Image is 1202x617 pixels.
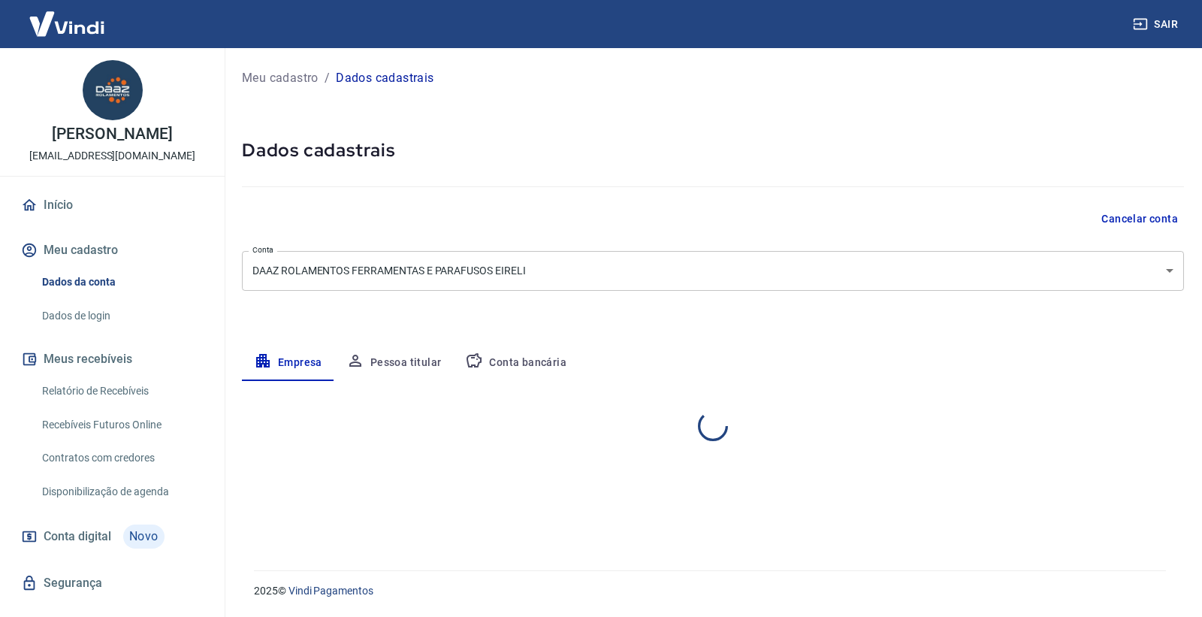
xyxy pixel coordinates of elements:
button: Meu cadastro [18,234,207,267]
a: Relatório de Recebíveis [36,376,207,407]
a: Dados da conta [36,267,207,298]
button: Sair [1130,11,1184,38]
button: Meus recebíveis [18,343,207,376]
button: Cancelar conta [1095,205,1184,233]
p: [PERSON_NAME] [52,126,172,142]
span: Conta digital [44,526,111,547]
button: Pessoa titular [334,345,454,381]
a: Segurança [18,567,207,600]
a: Contratos com credores [36,443,207,473]
a: Vindi Pagamentos [288,585,373,597]
p: Dados cadastrais [336,69,433,87]
label: Conta [252,244,273,256]
a: Disponibilização de agenda [36,476,207,507]
button: Conta bancária [453,345,578,381]
img: Vindi [18,1,116,47]
div: DAAZ ROLAMENTOS FERRAMENTAS E PARAFUSOS EIRELI [242,251,1184,291]
a: Início [18,189,207,222]
p: 2025 © [254,583,1166,599]
a: Conta digitalNovo [18,519,207,555]
a: Dados de login [36,301,207,331]
span: Novo [123,525,165,549]
p: / [325,69,330,87]
p: [EMAIL_ADDRESS][DOMAIN_NAME] [29,148,195,164]
a: Meu cadastro [242,69,319,87]
img: 0db8e0c4-2ab7-4be5-88e6-597d13481b44.jpeg [83,60,143,120]
a: Recebíveis Futuros Online [36,410,207,440]
h5: Dados cadastrais [242,138,1184,162]
button: Empresa [242,345,334,381]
